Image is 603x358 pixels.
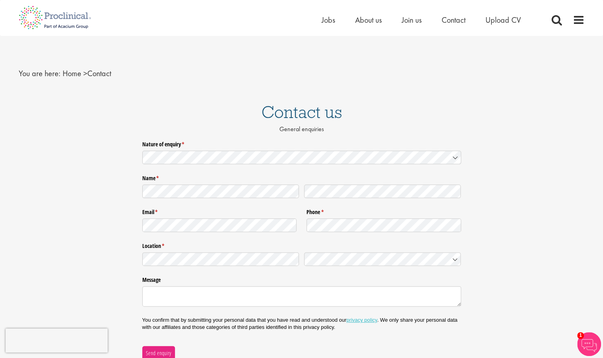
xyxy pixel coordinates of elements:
[402,15,422,25] a: Join us
[145,349,171,358] span: Send enquiry
[304,252,461,266] input: Country
[142,138,461,148] label: Nature of enquiry
[577,332,584,339] span: 1
[83,68,87,79] span: >
[577,332,601,356] img: Chatbot
[142,317,461,331] p: You confirm that by submitting your personal data that you have read and understood our . We only...
[142,252,299,266] input: State / Province / Region
[6,328,108,352] iframe: reCAPTCHA
[306,206,461,216] label: Phone
[142,172,461,182] legend: Name
[304,185,461,198] input: Last
[442,15,466,25] a: Contact
[142,185,299,198] input: First
[485,15,521,25] a: Upload CV
[19,68,61,79] span: You are here:
[63,68,81,79] a: breadcrumb link to Home
[355,15,382,25] a: About us
[142,240,461,250] legend: Location
[322,15,335,25] a: Jobs
[346,317,377,323] a: privacy policy
[63,68,111,79] span: Contact
[142,273,461,284] label: Message
[142,206,297,216] label: Email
